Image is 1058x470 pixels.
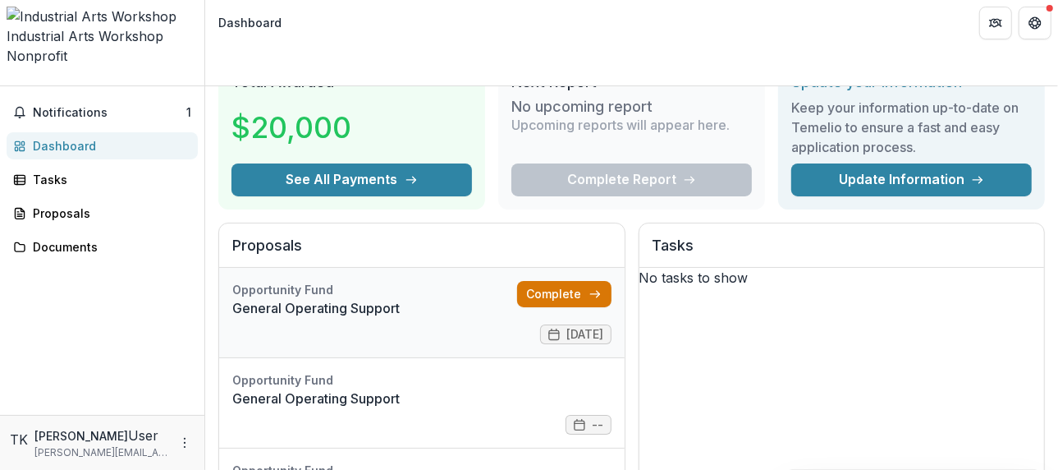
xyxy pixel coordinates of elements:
div: Dashboard [33,137,185,154]
h3: $20,000 [231,105,351,150]
h3: No upcoming report [511,98,653,116]
div: Proposals [33,205,185,222]
button: More [175,433,195,453]
a: Tasks [7,166,198,193]
span: 1 [186,105,191,119]
p: Upcoming reports will appear here. [511,115,730,135]
div: Tim Kaulen [10,430,28,449]
a: General Operating Support [232,389,611,408]
img: Industrial Arts Workshop [7,7,198,26]
h3: Keep your information up-to-date on Temelio to ensure a fast and easy application process. [791,98,1032,157]
button: Get Help [1019,7,1051,39]
button: See All Payments [231,164,472,196]
div: Tasks [33,171,185,188]
button: Partners [979,7,1012,39]
div: Industrial Arts Workshop [7,26,198,46]
a: Dashboard [7,132,198,159]
p: [PERSON_NAME][EMAIL_ADDRESS][PERSON_NAME][DOMAIN_NAME] [34,445,168,460]
a: Complete [517,281,611,307]
button: Notifications1 [7,99,198,126]
span: Notifications [33,106,186,120]
h2: Tasks [653,237,1032,268]
p: No tasks to show [639,268,1045,288]
span: Nonprofit [7,48,67,64]
nav: breadcrumb [212,11,288,35]
h2: Proposals [232,237,611,268]
a: Proposals [7,200,198,227]
div: Documents [33,238,185,256]
p: User [128,426,158,445]
a: Update Information [791,164,1032,196]
a: General Operating Support [232,298,517,318]
a: Documents [7,233,198,260]
div: Dashboard [218,14,282,31]
p: [PERSON_NAME] [34,427,128,445]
